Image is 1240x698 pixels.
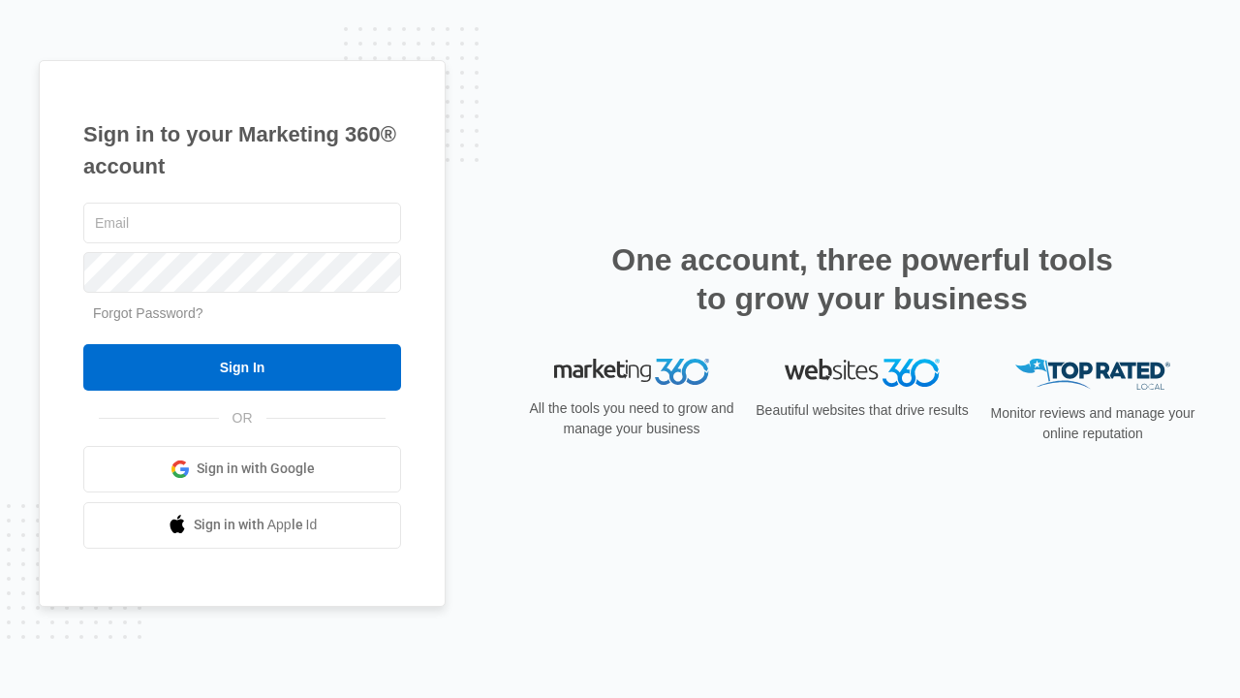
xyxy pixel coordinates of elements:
[754,400,971,421] p: Beautiful websites that drive results
[1015,359,1170,391] img: Top Rated Local
[554,359,709,386] img: Marketing 360
[83,118,401,182] h1: Sign in to your Marketing 360® account
[83,446,401,492] a: Sign in with Google
[219,408,266,428] span: OR
[194,515,318,535] span: Sign in with Apple Id
[93,305,203,321] a: Forgot Password?
[605,240,1119,318] h2: One account, three powerful tools to grow your business
[83,344,401,391] input: Sign In
[83,203,401,243] input: Email
[984,403,1201,444] p: Monitor reviews and manage your online reputation
[785,359,940,387] img: Websites 360
[523,398,740,439] p: All the tools you need to grow and manage your business
[197,459,315,479] span: Sign in with Google
[83,502,401,549] a: Sign in with Apple Id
